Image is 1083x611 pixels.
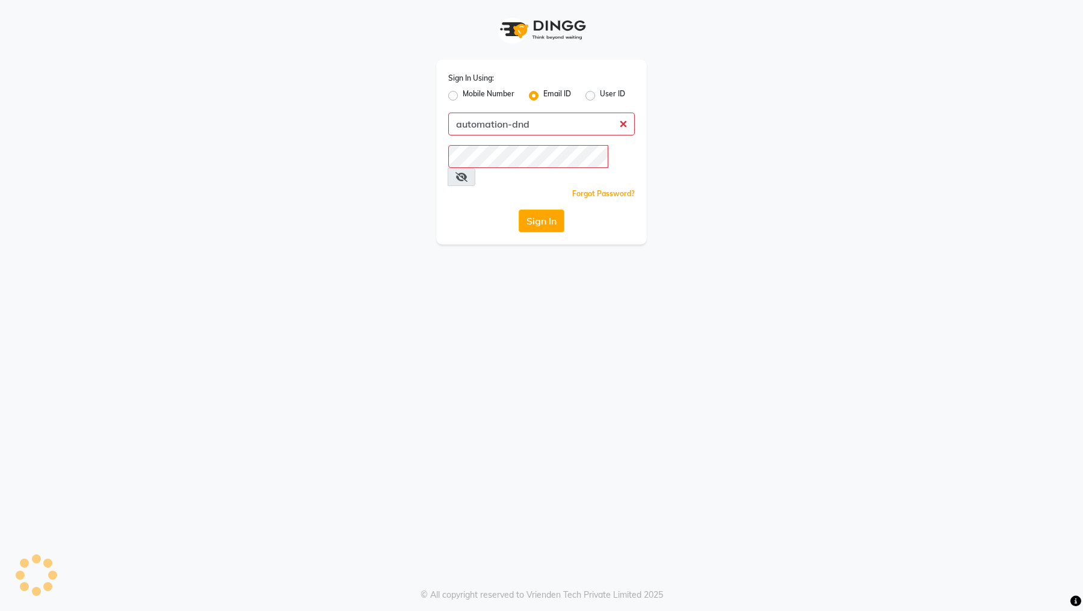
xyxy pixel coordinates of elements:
a: Forgot Password? [572,189,635,198]
input: Username [448,145,608,168]
label: User ID [600,88,625,103]
label: Email ID [543,88,571,103]
button: Sign In [519,209,564,232]
label: Sign In Using: [448,73,494,84]
input: Username [448,113,635,135]
label: Mobile Number [463,88,514,103]
img: logo1.svg [493,12,590,48]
